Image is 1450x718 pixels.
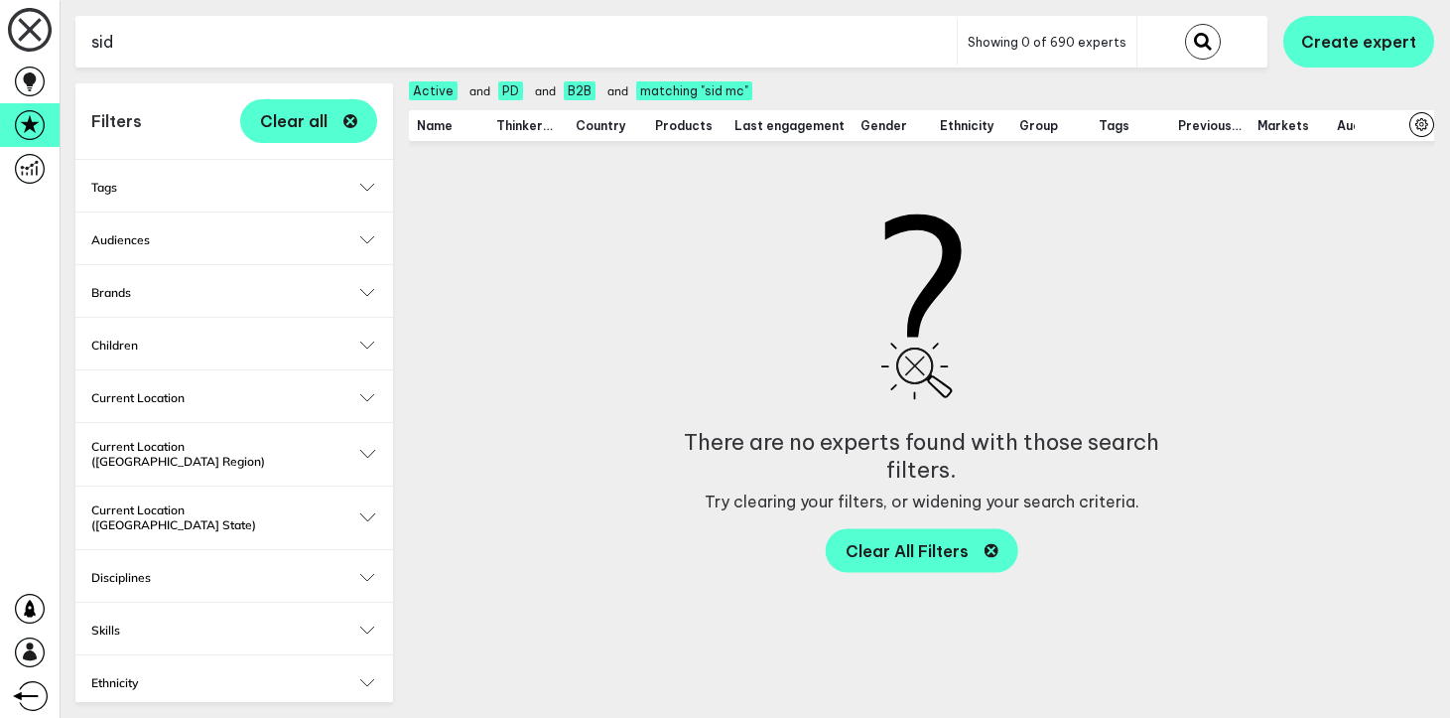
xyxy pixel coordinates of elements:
[91,232,377,247] button: Audiences
[91,111,142,131] h1: Filters
[1301,32,1416,52] span: Create expert
[665,427,1178,483] span: There are no experts found with those search filters.
[1099,118,1162,133] span: Tags
[636,81,752,100] span: matching "sid mc"
[260,113,328,129] span: Clear all
[968,35,1126,50] span: Showing 0 of 690 experts
[846,542,969,558] span: Clear All Filters
[91,439,377,469] button: Current Location ([GEOGRAPHIC_DATA] Region)
[1283,16,1434,68] button: Create expert
[705,491,1139,510] span: Try clearing your filters, or widening your search criteria.
[91,623,377,638] button: Skills
[91,570,377,585] button: Disciplines
[498,81,523,100] span: PD
[1178,118,1242,133] span: Previous locations
[564,81,595,100] span: B2B
[75,18,957,67] input: Search for name, tags and keywords here...
[409,81,458,100] span: Active
[91,338,377,353] button: Children
[940,118,1003,133] span: Ethnicity
[655,118,719,133] span: Products
[576,118,639,133] span: Country
[91,675,377,690] button: Ethnicity
[240,99,377,143] button: Clear all
[734,118,845,133] span: Last engagement
[860,118,924,133] span: Gender
[826,528,1018,572] button: Clear All Filters
[496,118,560,133] span: Thinker type
[469,85,490,97] span: and
[535,85,556,97] span: and
[1257,118,1321,133] span: Markets
[607,85,628,97] span: and
[1019,118,1083,133] span: Group
[1337,118,1400,133] span: Audience
[91,180,377,195] button: Tags
[91,390,377,405] button: Current Location
[91,285,377,300] button: Brands
[417,118,480,133] span: Name
[91,503,377,532] button: Current Location ([GEOGRAPHIC_DATA] State)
